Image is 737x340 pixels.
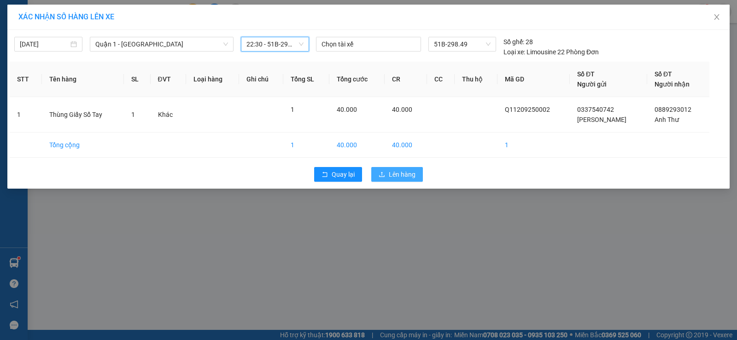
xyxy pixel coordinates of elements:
[655,81,690,88] span: Người nhận
[95,37,228,51] span: Quận 1 - Nha Trang
[10,97,42,133] td: 1
[427,62,455,97] th: CC
[503,37,524,47] span: Số ghế:
[503,37,533,47] div: 28
[332,169,355,179] span: Quay lại
[10,62,42,97] th: STT
[314,167,362,182] button: rollbackQuay lại
[124,62,151,97] th: SL
[223,41,228,47] span: down
[8,9,22,18] span: Gửi:
[88,8,181,29] div: [GEOGRAPHIC_DATA]
[577,116,626,123] span: [PERSON_NAME]
[505,106,550,113] span: Q11209250002
[291,106,294,113] span: 1
[329,62,385,97] th: Tổng cước
[655,106,691,113] span: 0889293012
[7,59,21,69] span: CR :
[497,62,570,97] th: Mã GD
[8,8,82,19] div: Quận 1
[18,12,114,21] span: XÁC NHẬN SỐ HÀNG LÊN XE
[88,40,181,52] div: 0889293012
[322,171,328,179] span: rollback
[379,171,385,179] span: upload
[283,62,329,97] th: Tổng SL
[577,81,607,88] span: Người gửi
[42,133,124,158] td: Tổng cộng
[385,62,427,97] th: CR
[713,13,720,21] span: close
[8,30,82,43] div: 0337540742
[655,116,679,123] span: Anh Thư
[655,70,672,78] span: Số ĐT
[7,58,83,69] div: 40.000
[497,133,570,158] td: 1
[283,133,329,158] td: 1
[577,70,595,78] span: Số ĐT
[371,167,423,182] button: uploadLên hàng
[385,133,427,158] td: 40.000
[389,169,415,179] span: Lên hàng
[151,97,186,133] td: Khác
[239,62,284,97] th: Ghi chú
[186,62,239,97] th: Loại hàng
[455,62,497,97] th: Thu hộ
[246,37,304,51] span: 22:30 - 51B-298.49
[337,106,357,113] span: 40.000
[42,62,124,97] th: Tên hàng
[20,39,69,49] input: 12/09/2025
[503,47,525,57] span: Loại xe:
[577,106,614,113] span: 0337540742
[434,37,491,51] span: 51B-298.49
[329,133,385,158] td: 40.000
[8,19,82,30] div: [PERSON_NAME]
[88,8,110,17] span: Nhận:
[503,47,599,57] div: Limousine 22 Phòng Đơn
[151,62,186,97] th: ĐVT
[704,5,730,30] button: Close
[131,111,135,118] span: 1
[88,29,181,40] div: Anh Thư
[392,106,412,113] span: 40.000
[42,97,124,133] td: Thùng Giấy Sổ Tay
